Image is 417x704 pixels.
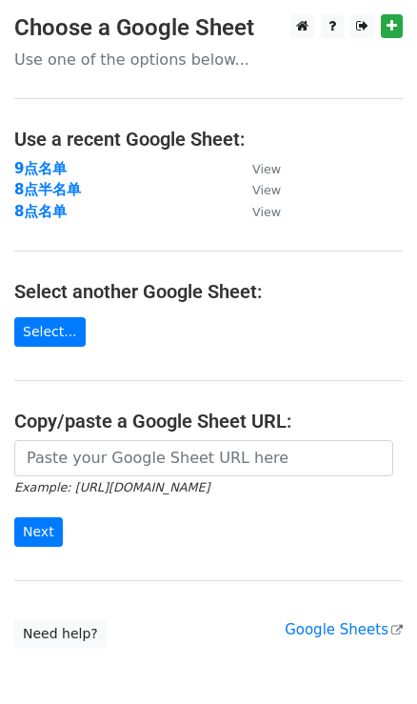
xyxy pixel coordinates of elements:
[14,128,403,151] h4: Use a recent Google Sheet:
[14,14,403,42] h3: Choose a Google Sheet
[14,181,81,198] a: 8点半名单
[14,317,86,347] a: Select...
[14,160,67,177] a: 9点名单
[14,410,403,432] h4: Copy/paste a Google Sheet URL:
[14,50,403,70] p: Use one of the options below...
[14,619,107,649] a: Need help?
[285,621,403,638] a: Google Sheets
[252,162,281,176] small: View
[233,181,281,198] a: View
[233,160,281,177] a: View
[14,440,393,476] input: Paste your Google Sheet URL here
[14,480,209,494] small: Example: [URL][DOMAIN_NAME]
[14,280,403,303] h4: Select another Google Sheet:
[14,203,67,220] a: 8点名单
[233,203,281,220] a: View
[252,183,281,197] small: View
[14,517,63,547] input: Next
[252,205,281,219] small: View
